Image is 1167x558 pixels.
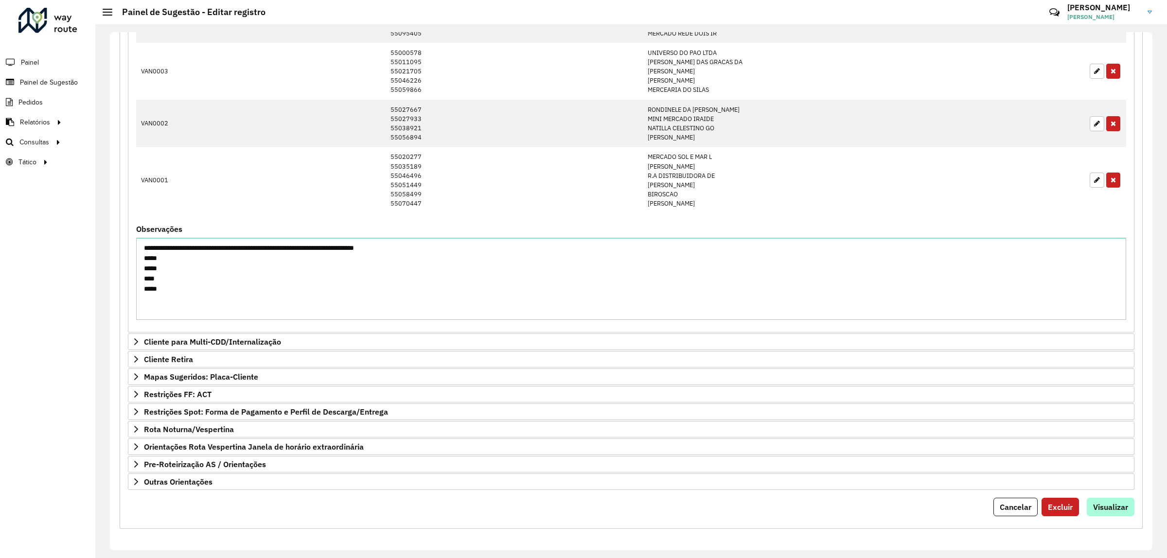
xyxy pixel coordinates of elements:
a: Orientações Rota Vespertina Janela de horário extraordinária [128,438,1134,455]
a: Contato Rápido [1044,2,1065,23]
span: Pre-Roteirização AS / Orientações [144,460,266,468]
span: Consultas [19,137,49,147]
td: 55000578 55011095 55021705 55046226 55059866 [385,43,643,100]
span: Orientações Rota Vespertina Janela de horário extraordinária [144,443,364,451]
td: VAN0002 [136,100,235,147]
h2: Painel de Sugestão - Editar registro [112,7,265,17]
td: VAN0001 [136,147,235,213]
span: Relatórios [20,117,50,127]
span: Cliente Retira [144,355,193,363]
span: Pedidos [18,97,43,107]
span: Restrições Spot: Forma de Pagamento e Perfil de Descarga/Entrega [144,408,388,416]
td: UNIVERSO DO PAO LTDA [PERSON_NAME] DAS GRACAS DA [PERSON_NAME] [PERSON_NAME] MERCEARIA DO SILAS [643,43,971,100]
span: Visualizar [1093,502,1128,512]
button: Visualizar [1087,498,1134,516]
span: Excluir [1048,502,1073,512]
a: Outras Orientações [128,473,1134,490]
td: MERCADO SOL E MAR L [PERSON_NAME] R.A DISTRIBUIDORA DE [PERSON_NAME] BIROSCAO [PERSON_NAME] [643,147,971,213]
span: Mapas Sugeridos: Placa-Cliente [144,373,258,381]
span: Tático [18,157,36,167]
span: [PERSON_NAME] [1067,13,1140,21]
span: Cliente para Multi-CDD/Internalização [144,338,281,346]
span: Outras Orientações [144,478,212,486]
span: Painel [21,57,39,68]
a: Restrições Spot: Forma de Pagamento e Perfil de Descarga/Entrega [128,403,1134,420]
span: Cancelar [1000,502,1031,512]
h3: [PERSON_NAME] [1067,3,1140,12]
span: Restrições FF: ACT [144,390,212,398]
span: Painel de Sugestão [20,77,78,87]
a: Cliente Retira [128,351,1134,367]
span: Rota Noturna/Vespertina [144,425,234,433]
td: VAN0003 [136,43,235,100]
a: Rota Noturna/Vespertina [128,421,1134,437]
a: Pre-Roteirização AS / Orientações [128,456,1134,472]
td: 55027667 55027933 55038921 55056894 [385,100,643,147]
a: Cliente para Multi-CDD/Internalização [128,333,1134,350]
td: 55020277 55035189 55046496 55051449 55058499 55070447 [385,147,643,213]
button: Cancelar [993,498,1038,516]
button: Excluir [1042,498,1079,516]
label: Observações [136,223,182,235]
td: RONDINELE DA [PERSON_NAME] MINI MERCADO IRAIDE NATILLA CELESTINO GO [PERSON_NAME] [643,100,971,147]
a: Restrições FF: ACT [128,386,1134,402]
a: Mapas Sugeridos: Placa-Cliente [128,368,1134,385]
